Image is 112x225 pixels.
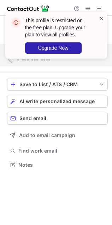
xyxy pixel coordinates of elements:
[19,132,75,138] span: Add to email campaign
[19,116,46,121] span: Send email
[7,95,108,108] button: AI write personalized message
[18,162,105,168] span: Notes
[7,129,108,142] button: Add to email campaign
[19,99,95,104] span: AI write personalized message
[38,45,69,51] span: Upgrade Now
[7,160,108,170] button: Notes
[7,112,108,125] button: Send email
[25,17,90,38] header: This profile is restricted on the free plan. Upgrade your plan to view all profiles.
[7,78,108,91] button: save-profile-one-click
[18,148,105,154] span: Find work email
[7,4,49,13] img: ContactOut v5.3.10
[10,17,22,28] img: error
[7,146,108,156] button: Find work email
[25,42,82,54] button: Upgrade Now
[19,82,95,87] div: Save to List / ATS / CRM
